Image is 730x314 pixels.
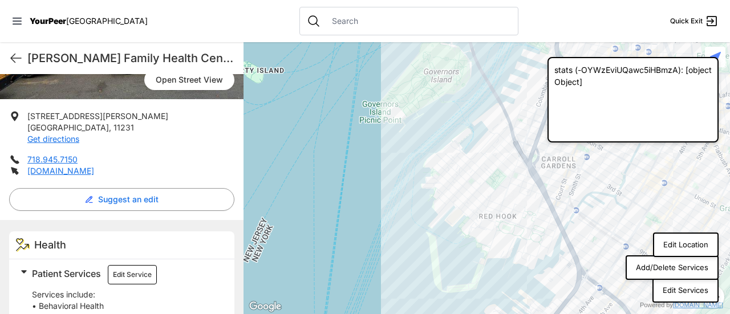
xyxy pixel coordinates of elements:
[670,14,719,28] a: Quick Exit
[30,16,66,26] span: YourPeer
[27,166,94,176] a: [DOMAIN_NAME]
[640,300,723,310] div: Powered by
[30,18,148,25] a: YourPeer[GEOGRAPHIC_DATA]
[109,123,111,132] span: ,
[144,70,234,90] a: Open Street View
[98,194,159,205] span: Suggest an edit
[27,123,109,132] span: [GEOGRAPHIC_DATA]
[32,268,101,279] span: Patient Services
[34,239,66,251] span: Health
[653,233,719,258] button: Edit Location
[27,154,78,164] a: 718.945.7150
[113,123,134,132] span: 11231
[108,265,157,284] button: Edit Service
[27,111,168,121] span: [STREET_ADDRESS][PERSON_NAME]
[673,301,723,308] a: [DOMAIN_NAME]
[325,15,511,27] input: Search
[652,278,719,303] button: Edit Services
[246,299,284,314] img: Google
[27,50,234,66] h1: [PERSON_NAME] Family Health Center
[670,17,703,26] span: Quick Exit
[547,57,719,142] div: stats (-OYWzEviUQawc5iHBmzA): [object Object]
[66,16,148,26] span: [GEOGRAPHIC_DATA]
[27,134,79,144] a: Get directions
[626,255,719,280] button: Add/Delete Services
[9,188,234,211] button: Suggest an edit
[246,299,284,314] a: Open this area in Google Maps (opens a new window)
